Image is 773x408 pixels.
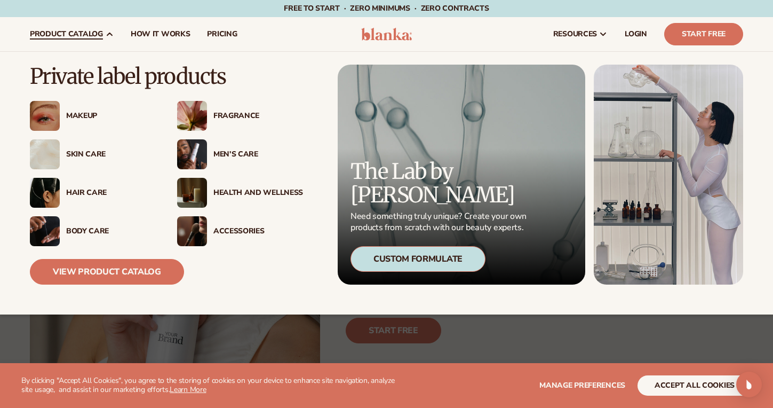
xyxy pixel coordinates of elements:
a: pricing [198,17,245,51]
div: Skin Care [66,150,156,159]
a: Learn More [170,385,206,395]
img: Pink blooming flower. [177,101,207,131]
div: Health And Wellness [213,189,303,198]
div: Custom Formulate [350,246,485,272]
a: Female with makeup brush. Accessories [177,216,303,246]
img: Female hair pulled back with clips. [30,178,60,208]
div: Makeup [66,112,156,121]
a: Microscopic product formula. The Lab by [PERSON_NAME] Need something truly unique? Create your ow... [338,65,585,285]
div: Accessories [213,227,303,236]
div: Hair Care [66,189,156,198]
a: Pink blooming flower. Fragrance [177,101,303,131]
div: Men’s Care [213,150,303,159]
span: resources [553,30,597,38]
img: Male hand applying moisturizer. [30,216,60,246]
a: Cream moisturizer swatch. Skin Care [30,139,156,169]
span: product catalog [30,30,103,38]
img: Cream moisturizer swatch. [30,139,60,169]
img: Female with glitter eye makeup. [30,101,60,131]
a: product catalog [21,17,122,51]
a: Start Free [664,23,743,45]
p: By clicking "Accept All Cookies", you agree to the storing of cookies on your device to enhance s... [21,376,406,395]
a: Female hair pulled back with clips. Hair Care [30,178,156,208]
a: How It Works [122,17,199,51]
span: How It Works [131,30,190,38]
div: Open Intercom Messenger [736,372,762,397]
img: Female with makeup brush. [177,216,207,246]
p: Need something truly unique? Create your own products from scratch with our beauty experts. [350,211,530,233]
a: View Product Catalog [30,259,184,285]
a: resources [545,17,616,51]
img: Male holding moisturizer bottle. [177,139,207,169]
a: LOGIN [616,17,656,51]
span: Manage preferences [539,380,625,390]
span: Free to start · ZERO minimums · ZERO contracts [284,3,489,13]
p: Private label products [30,65,303,88]
span: pricing [207,30,237,38]
span: LOGIN [625,30,647,38]
p: The Lab by [PERSON_NAME] [350,160,530,207]
a: Candles and incense on table. Health And Wellness [177,178,303,208]
button: accept all cookies [637,375,752,396]
a: Female with glitter eye makeup. Makeup [30,101,156,131]
a: Male holding moisturizer bottle. Men’s Care [177,139,303,169]
div: Body Care [66,227,156,236]
img: Candles and incense on table. [177,178,207,208]
img: Female in lab with equipment. [594,65,743,285]
a: Male hand applying moisturizer. Body Care [30,216,156,246]
button: Manage preferences [539,375,625,396]
img: logo [361,28,412,41]
div: Fragrance [213,112,303,121]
